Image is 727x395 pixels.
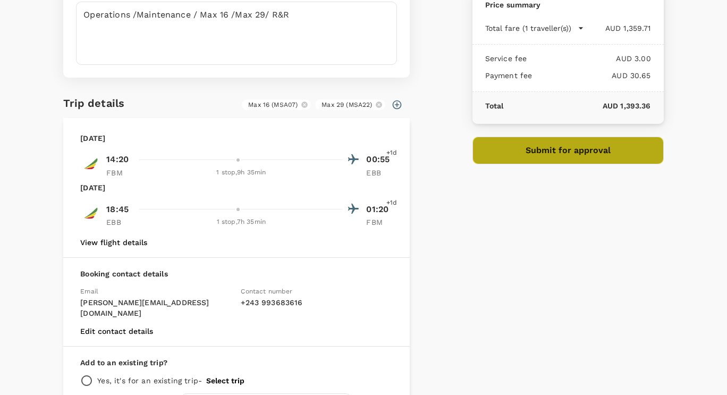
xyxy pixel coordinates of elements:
[386,198,397,208] span: +1d
[485,100,504,111] p: Total
[315,99,385,110] div: Max 29 (MSA22)
[366,153,393,166] p: 00:55
[206,376,244,385] button: Select trip
[366,217,393,228] p: FBM
[485,23,571,33] p: Total fare (1 traveller(s))
[485,23,584,33] button: Total fare (1 traveller(s))
[80,203,102,224] img: ET
[106,203,129,216] p: 18:45
[315,100,378,110] span: Max 29 (MSA22)
[80,238,147,247] button: View flight details
[485,53,527,64] p: Service fee
[139,167,343,178] div: 1 stop , 9h 35min
[80,268,393,279] p: Booking contact details
[485,70,532,81] p: Payment fee
[80,357,393,368] p: Add to an existing trip?
[106,153,129,166] p: 14:20
[242,99,311,110] div: Max 16 (MSA07)
[80,182,105,193] p: [DATE]
[139,217,343,228] div: 1 stop , 7h 35min
[63,95,124,112] h6: Trip details
[80,133,105,144] p: [DATE]
[242,100,304,110] span: Max 16 (MSA07)
[503,100,650,111] p: AUD 1,393.36
[80,153,102,174] img: ET
[241,288,292,295] span: Contact number
[386,148,397,158] span: +1d
[366,167,393,178] p: EBB
[584,23,651,33] p: AUD 1,359.71
[472,137,664,164] button: Submit for approval
[106,217,133,228] p: EBB
[366,203,393,216] p: 01:20
[97,375,202,386] p: Yes, it's for an existing trip -
[80,288,98,295] span: Email
[532,70,650,81] p: AUD 30.65
[106,167,133,178] p: FBM
[80,327,153,335] button: Edit contact details
[241,297,393,308] p: + 243 993683616
[80,297,232,318] p: [PERSON_NAME][EMAIL_ADDRESS][DOMAIN_NAME]
[527,53,650,64] p: AUD 3.00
